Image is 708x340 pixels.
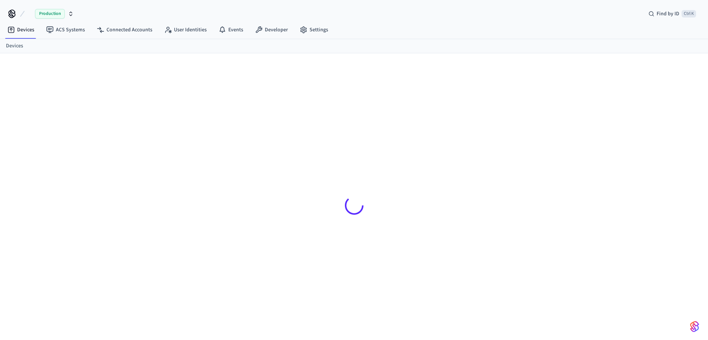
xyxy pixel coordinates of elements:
img: SeamLogoGradient.69752ec5.svg [690,321,699,333]
a: Settings [294,23,334,37]
span: Production [35,9,65,19]
a: ACS Systems [40,23,91,37]
span: Ctrl K [682,10,696,18]
a: Developer [249,23,294,37]
a: User Identities [158,23,213,37]
div: Find by IDCtrl K [642,7,702,21]
a: Connected Accounts [91,23,158,37]
a: Devices [1,23,40,37]
a: Events [213,23,249,37]
span: Find by ID [657,10,679,18]
a: Devices [6,42,23,50]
